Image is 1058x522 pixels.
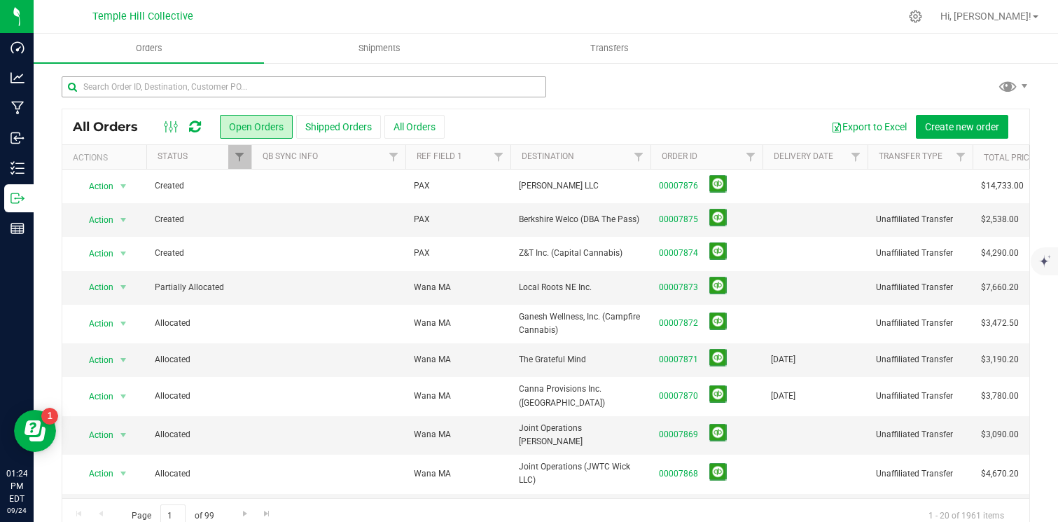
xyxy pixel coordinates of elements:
[876,467,964,481] span: Unaffiliated Transfer
[76,387,114,406] span: Action
[414,317,451,330] span: Wana MA
[11,191,25,205] inline-svg: Outbound
[519,247,642,260] span: Z&T Inc. (Capital Cannabis)
[155,213,243,226] span: Created
[41,408,58,425] iframe: Resource center unread badge
[117,42,181,55] span: Orders
[115,210,132,230] span: select
[494,34,725,63] a: Transfers
[296,115,381,139] button: Shipped Orders
[11,221,25,235] inline-svg: Reports
[382,145,405,169] a: Filter
[771,353,795,366] span: [DATE]
[519,383,642,409] span: Canna Provisions Inc. ([GEOGRAPHIC_DATA])
[11,71,25,85] inline-svg: Analytics
[940,11,1031,22] span: Hi, [PERSON_NAME]!
[155,281,243,294] span: Partially Allocated
[14,410,56,452] iframe: Resource center
[627,145,650,169] a: Filter
[981,467,1019,481] span: $4,670.20
[522,151,574,161] a: Destination
[487,145,510,169] a: Filter
[220,115,293,139] button: Open Orders
[519,213,642,226] span: Berkshire Welco (DBA The Pass)
[62,76,546,97] input: Search Order ID, Destination, Customer PO...
[158,151,188,161] a: Status
[414,428,451,441] span: Wana MA
[907,10,924,23] div: Manage settings
[876,281,964,294] span: Unaffiliated Transfer
[417,151,462,161] a: Ref Field 1
[155,390,243,403] span: Allocated
[155,428,243,441] span: Allocated
[228,145,251,169] a: Filter
[73,153,141,163] div: Actions
[844,145,868,169] a: Filter
[115,464,132,483] span: select
[876,353,964,366] span: Unaffiliated Transfer
[73,119,152,135] span: All Orders
[771,390,795,403] span: [DATE]
[76,350,114,370] span: Action
[115,177,132,196] span: select
[659,467,698,481] a: 00007868
[981,281,1019,294] span: $7,660.20
[155,247,243,260] span: Created
[414,390,451,403] span: Wana MA
[876,428,964,441] span: Unaffiliated Transfer
[115,314,132,334] span: select
[519,422,642,448] span: Joint Operations [PERSON_NAME]
[659,247,698,260] a: 00007874
[519,179,642,193] span: [PERSON_NAME] LLC
[519,353,642,366] span: The Grateful Mind
[519,281,642,294] span: Local Roots NE Inc.
[662,151,697,161] a: Order ID
[76,244,114,263] span: Action
[774,151,833,161] a: Delivery Date
[76,177,114,196] span: Action
[76,210,114,230] span: Action
[115,387,132,406] span: select
[571,42,648,55] span: Transfers
[876,213,964,226] span: Unaffiliated Transfer
[76,425,114,445] span: Action
[949,145,973,169] a: Filter
[414,353,451,366] span: Wana MA
[384,115,445,139] button: All Orders
[739,145,763,169] a: Filter
[155,467,243,481] span: Allocated
[6,505,27,516] p: 09/24
[876,390,964,403] span: Unaffiliated Transfer
[981,179,1024,193] span: $14,733.00
[519,460,642,487] span: Joint Operations (JWTC Wick LLC)
[76,277,114,297] span: Action
[876,247,964,260] span: Unaffiliated Transfer
[916,115,1008,139] button: Create new order
[414,213,430,226] span: PAX
[659,317,698,330] a: 00007872
[876,317,964,330] span: Unaffiliated Transfer
[519,310,642,337] span: Ganesh Wellness, Inc. (Campfire Cannabis)
[981,390,1019,403] span: $3,780.00
[981,353,1019,366] span: $3,190.20
[981,317,1019,330] span: $3,472.50
[984,153,1034,163] a: Total Price
[11,161,25,175] inline-svg: Inventory
[115,425,132,445] span: select
[414,281,451,294] span: Wana MA
[11,101,25,115] inline-svg: Manufacturing
[76,314,114,334] span: Action
[155,353,243,366] span: Allocated
[659,428,698,441] a: 00007869
[115,277,132,297] span: select
[659,390,698,403] a: 00007870
[659,179,698,193] a: 00007876
[659,353,698,366] a: 00007871
[981,213,1019,226] span: $2,538.00
[11,41,25,55] inline-svg: Dashboard
[92,11,193,22] span: Temple Hill Collective
[340,42,419,55] span: Shipments
[414,467,451,481] span: Wana MA
[264,34,494,63] a: Shipments
[263,151,318,161] a: QB Sync Info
